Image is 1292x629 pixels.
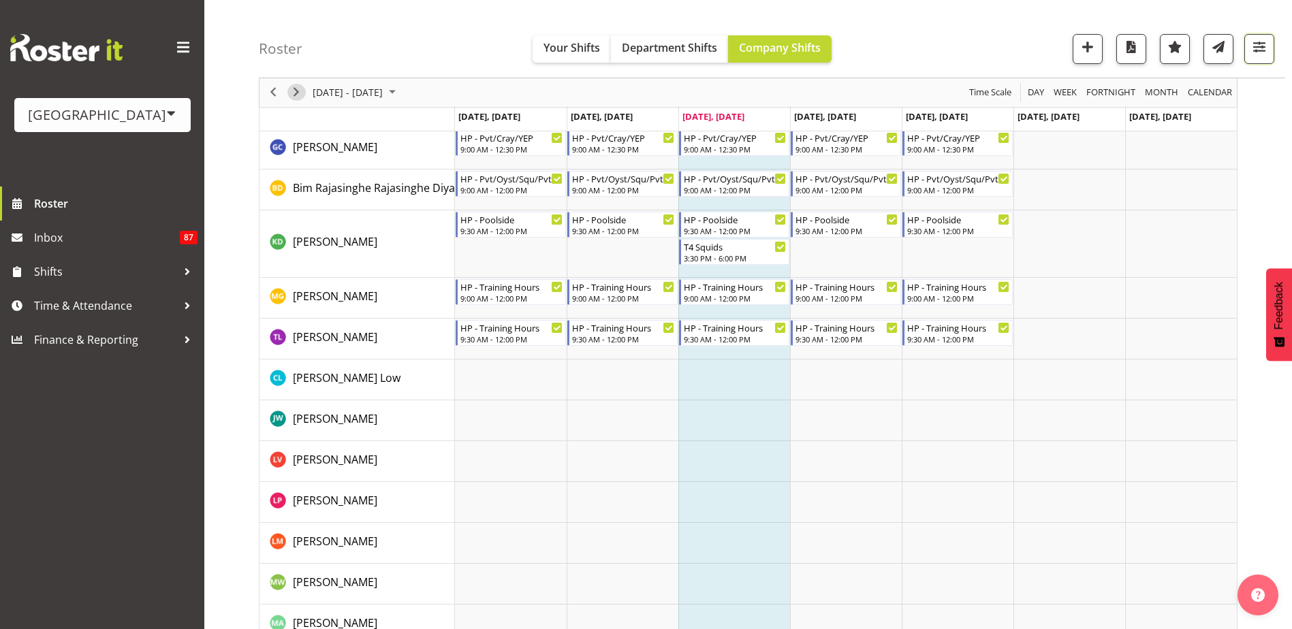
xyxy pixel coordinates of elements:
div: 9:00 AM - 12:00 PM [684,293,786,304]
div: HP - Training Hours [460,280,563,293]
a: [PERSON_NAME] [293,288,377,304]
a: [PERSON_NAME] [293,492,377,509]
td: Libby Pawley resource [259,482,455,523]
div: 9:30 AM - 12:00 PM [684,334,786,344]
button: Next [287,84,306,101]
span: Department Shifts [622,40,717,55]
div: Maia Garrett"s event - HP - Training Hours Begin From Friday, October 3, 2025 at 9:00:00 AM GMT+1... [902,279,1013,305]
button: Add a new shift [1073,34,1103,64]
span: [DATE], [DATE] [1018,110,1080,123]
td: Taya Lewis resource [259,319,455,359]
div: Kaelah Dondero"s event - HP - Poolside Begin From Monday, September 29, 2025 at 9:30:00 AM GMT+13... [456,212,566,238]
span: [PERSON_NAME] [293,493,377,508]
div: HP - Pvt/Oyst/Squ/Pvt [907,172,1009,185]
div: previous period [262,78,285,107]
span: [PERSON_NAME] [293,329,377,344]
div: 9:30 AM - 12:00 PM [460,225,563,236]
div: Bim Rajasinghe Rajasinghe Diyawadanage"s event - HP - Pvt/Oyst/Squ/Pvt Begin From Monday, Septemb... [456,171,566,197]
span: [DATE] - [DATE] [311,84,384,101]
div: Taya Lewis"s event - HP - Training Hours Begin From Thursday, October 2, 2025 at 9:30:00 AM GMT+1... [791,320,901,346]
div: 9:30 AM - 12:00 PM [795,225,898,236]
div: Maia Garrett"s event - HP - Training Hours Begin From Tuesday, September 30, 2025 at 9:00:00 AM G... [567,279,678,305]
div: Maia Garrett"s event - HP - Training Hours Begin From Monday, September 29, 2025 at 9:00:00 AM GM... [456,279,566,305]
a: [PERSON_NAME] [293,139,377,155]
div: HP - Pvt/Cray/YEP [572,131,674,144]
div: next period [285,78,308,107]
button: Your Shifts [533,35,611,63]
span: Inbox [34,227,180,248]
div: HP - Training Hours [684,280,786,293]
a: [PERSON_NAME] [293,451,377,468]
div: Argus Chay"s event - HP - Pvt/Cray/YEP Begin From Tuesday, September 30, 2025 at 9:00:00 AM GMT+1... [567,130,678,156]
span: [PERSON_NAME] [293,234,377,249]
a: [PERSON_NAME] [293,410,377,427]
div: HP - Pvt/Cray/YEP [795,131,898,144]
td: Maia Garrett resource [259,278,455,319]
div: 9:00 AM - 12:00 PM [907,184,1009,195]
div: HP - Pvt/Oyst/Squ/Pvt [795,172,898,185]
div: Bim Rajasinghe Rajasinghe Diyawadanage"s event - HP - Pvt/Oyst/Squ/Pvt Begin From Thursday, Octob... [791,171,901,197]
div: 9:30 AM - 12:00 PM [572,334,674,344]
div: Bim Rajasinghe Rajasinghe Diyawadanage"s event - HP - Pvt/Oyst/Squ/Pvt Begin From Wednesday, Octo... [679,171,789,197]
div: HP - Pvt/Oyst/Squ/Pvt [684,172,786,185]
div: 9:00 AM - 12:30 PM [572,144,674,155]
button: Time Scale [967,84,1014,101]
span: Shifts [34,261,177,282]
span: Fortnight [1085,84,1137,101]
div: 9:00 AM - 12:00 PM [684,184,786,195]
div: Argus Chay"s event - HP - Pvt/Cray/YEP Begin From Monday, September 29, 2025 at 9:00:00 AM GMT+13... [456,130,566,156]
span: [DATE], [DATE] [1129,110,1191,123]
div: HP - Poolside [572,212,674,226]
td: Lara Von Fintel resource [259,441,455,482]
span: [PERSON_NAME] [293,575,377,590]
div: 9:00 AM - 12:30 PM [907,144,1009,155]
div: 9:00 AM - 12:00 PM [572,184,674,195]
span: [DATE], [DATE] [794,110,856,123]
div: 9:30 AM - 12:00 PM [572,225,674,236]
div: 9:00 AM - 12:00 PM [460,293,563,304]
div: 9:30 AM - 12:00 PM [795,334,898,344]
div: Argus Chay"s event - HP - Pvt/Cray/YEP Begin From Thursday, October 2, 2025 at 9:00:00 AM GMT+13:... [791,130,901,156]
div: HP - Training Hours [907,280,1009,293]
div: HP - Training Hours [795,321,898,334]
img: Rosterit website logo [10,34,123,61]
div: Kaelah Dondero"s event - HP - Poolside Begin From Thursday, October 2, 2025 at 9:30:00 AM GMT+13:... [791,212,901,238]
td: Jenny Watts resource [259,400,455,441]
button: Timeline Day [1026,84,1047,101]
a: [PERSON_NAME] Low [293,370,400,386]
button: Highlight an important date within the roster. [1160,34,1190,64]
td: Bim Rajasinghe Rajasinghe Diyawadanage resource [259,170,455,210]
div: HP - Training Hours [572,280,674,293]
div: Taya Lewis"s event - HP - Training Hours Begin From Wednesday, October 1, 2025 at 9:30:00 AM GMT+... [679,320,789,346]
span: [PERSON_NAME] [293,411,377,426]
div: HP - Training Hours [460,321,563,334]
button: Send a list of all shifts for the selected filtered period to all rostered employees. [1203,34,1233,64]
div: HP - Training Hours [795,280,898,293]
div: Sep 29 - Oct 05, 2025 [308,78,404,107]
button: Feedback - Show survey [1266,268,1292,361]
div: 9:00 AM - 12:00 PM [907,293,1009,304]
div: HP - Pvt/Oyst/Squ/Pvt [572,172,674,185]
span: Time Scale [968,84,1013,101]
div: Taya Lewis"s event - HP - Training Hours Begin From Monday, September 29, 2025 at 9:30:00 AM GMT+... [456,320,566,346]
div: [GEOGRAPHIC_DATA] [28,105,177,125]
button: Company Shifts [728,35,832,63]
div: Argus Chay"s event - HP - Pvt/Cray/YEP Begin From Friday, October 3, 2025 at 9:00:00 AM GMT+13:00... [902,130,1013,156]
div: 9:30 AM - 12:00 PM [684,225,786,236]
div: HP - Pvt/Cray/YEP [460,131,563,144]
span: [PERSON_NAME] Low [293,370,400,385]
div: HP - Pvt/Cray/YEP [907,131,1009,144]
td: Kaelah Dondero resource [259,210,455,278]
span: Bim Rajasinghe Rajasinghe Diyawadanage [293,180,507,195]
h4: Roster [259,41,302,57]
button: Timeline Week [1052,84,1080,101]
div: 9:30 AM - 12:00 PM [460,334,563,344]
div: Taya Lewis"s event - HP - Training Hours Begin From Friday, October 3, 2025 at 9:30:00 AM GMT+13:... [902,320,1013,346]
div: Kaelah Dondero"s event - T4 Squids Begin From Wednesday, October 1, 2025 at 3:30:00 PM GMT+13:00 ... [679,239,789,265]
div: HP - Training Hours [572,321,674,334]
div: HP - Pvt/Oyst/Squ/Pvt [460,172,563,185]
a: [PERSON_NAME] [293,533,377,549]
div: 3:30 PM - 6:00 PM [684,253,786,263]
td: Lily McDowall resource [259,523,455,564]
button: Fortnight [1084,84,1138,101]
